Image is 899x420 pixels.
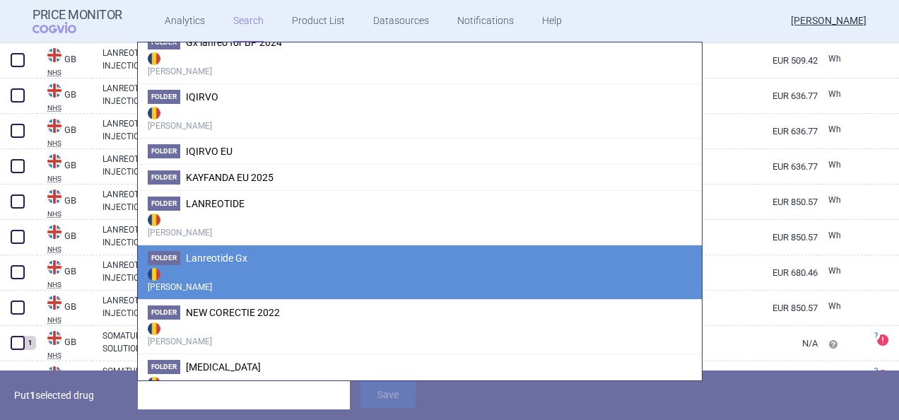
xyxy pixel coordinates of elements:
[102,259,268,284] a: LANREOTIDE 90MG/0.5ML SOLUTION FOR INJECTION PRE-FILLED SYRINGES
[148,214,160,226] img: RO
[186,361,261,373] span: OCALIVA
[47,296,61,310] img: United Kingdom
[33,22,96,33] span: COGVIO
[148,90,180,104] span: Folder
[102,82,268,107] a: LANREOTIDE 60MG/0.5ML SOLUTION FOR INJECTION PRE-FILLED SYRINGES
[186,307,280,318] span: NEW CORECTIE 2022
[47,366,61,380] img: United Kingdom
[695,149,818,184] a: EUR 636.77
[818,49,870,70] a: Wh
[148,107,160,119] img: RO
[102,365,268,390] a: SOMATULINE AUTOGEL 120MG/0.5ML SOLUTION FOR INJECTION PRE-FILLED SYRINGES WITH SAFETY SYSTEM
[828,54,841,64] span: Wholesale price without VAT
[33,8,122,35] a: Price MonitorCOGVIO
[818,119,870,141] a: Wh
[148,211,692,239] strong: [PERSON_NAME]
[148,144,180,158] span: Folder
[47,69,92,76] abbr: NHS — National Health Services Business Services Authority, Technology Reference data Update Dist...
[37,294,92,324] a: GBGBNHS
[186,252,247,264] span: Lanreotide Gx
[102,153,268,178] a: LANREOTIDE 60MG/0.5ML SOLUTION FOR INJECTION PRE-FILLED SYRINGES
[695,114,818,148] a: EUR 636.77
[47,331,61,345] img: United Kingdom
[828,301,841,311] span: Wholesale price without VAT
[148,265,692,293] strong: [PERSON_NAME]
[148,52,160,65] img: RO
[148,251,180,265] span: Folder
[818,84,870,105] a: Wh
[695,255,818,290] a: EUR 680.46
[102,223,268,249] a: LANREOTIDE 90MG/0.5ML SOLUTION FOR INJECTION PRE-FILLED SYRINGES
[47,211,92,218] abbr: NHS — National Health Services Business Services Authority, Technology Reference data Update Dist...
[47,140,92,147] abbr: NHS — National Health Services Business Services Authority, Technology Reference data Update Dist...
[828,89,841,99] span: Wholesale price without VAT
[186,172,274,183] span: KAYFANDA EU 2025
[695,220,818,255] a: EUR 850.57
[37,47,92,76] a: GBGBNHS
[148,322,160,335] img: RO
[148,268,160,281] img: RO
[695,291,818,325] a: EUR 850.57
[47,225,61,239] img: United Kingdom
[871,332,880,340] span: ?
[148,320,692,348] strong: [PERSON_NAME]
[148,305,180,320] span: Folder
[148,104,692,132] strong: [PERSON_NAME]
[828,124,841,134] span: Wholesale price without VAT
[37,188,92,218] a: GBGBNHS
[37,82,92,112] a: GBGBNHS
[14,381,127,409] p: Put selected drug
[47,246,92,253] abbr: NHS — National Health Services Business Services Authority, Technology Reference data Update Dist...
[47,281,92,288] abbr: NHS — National Health Services Business Services Authority, Technology Reference data Update Dist...
[102,329,268,355] a: SOMATULINE AUTOGEL 120MG/0.5ML SOLUTION FOR INJECTION PRE-FILLED SYRINGES
[186,37,282,48] span: Gx lanreo for BP 2024
[37,259,92,288] a: GBGBNHS
[47,260,61,274] img: United Kingdom
[33,8,122,22] strong: Price Monitor
[818,190,870,211] a: Wh
[186,198,245,209] span: LANREOTIDE
[102,117,268,143] a: LANREOTIDE 60MG/0.5ML SOLUTION FOR INJECTION PRE-FILLED SYRINGES
[37,117,92,147] a: GBGBNHS
[47,352,92,359] abbr: NHS — National Health Services Business Services Authority, Technology Reference data Update Dist...
[828,231,841,240] span: Wholesale price without VAT
[148,35,180,49] span: Folder
[695,43,818,78] a: EUR 509.42
[828,266,841,276] span: Wholesale price without VAT
[102,188,268,214] a: LANREOTIDE 90MG/0.5ML SOLUTION FOR INJECTION PRE-FILLED SYRINGES
[47,154,61,168] img: United Kingdom
[186,146,233,157] span: IQIRVO EU
[818,296,870,317] a: Wh
[37,223,92,253] a: GBGBNHS
[102,47,268,72] a: LANREOTIDE 60MG/0.5ML SOLUTION FOR INJECTION PRE-FILLED SYRINGES
[102,294,268,320] a: LANREOTIDE 90MG/0.5ML SOLUTION FOR INJECTION PRE-FILLED SYRINGES
[23,336,36,350] div: 1
[871,367,880,375] span: ?
[47,189,61,204] img: United Kingdom
[360,381,416,408] button: Save
[148,374,692,402] strong: [PERSON_NAME]
[695,361,818,396] a: EUR 1,082.86
[30,390,35,401] strong: 1
[148,49,692,78] strong: [PERSON_NAME]
[877,334,894,345] a: ?
[47,119,61,133] img: United Kingdom
[818,226,870,247] a: Wh
[47,175,92,182] abbr: NHS — National Health Services Business Services Authority, Technology Reference data Update Dist...
[695,326,818,361] a: N/A
[37,329,92,359] a: GBGBNHS
[148,197,180,211] span: Folder
[818,261,870,282] a: Wh
[695,78,818,113] a: EUR 636.77
[148,377,160,390] img: RO
[877,369,894,380] a: ?
[37,365,92,395] a: GBGB
[148,170,180,185] span: Folder
[695,185,818,219] a: EUR 850.57
[37,153,92,182] a: GBGBNHS
[47,105,92,112] abbr: NHS — National Health Services Business Services Authority, Technology Reference data Update Dist...
[47,317,92,324] abbr: NHS — National Health Services Business Services Authority, Technology Reference data Update Dist...
[818,155,870,176] a: Wh
[47,83,61,98] img: United Kingdom
[47,48,61,62] img: United Kingdom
